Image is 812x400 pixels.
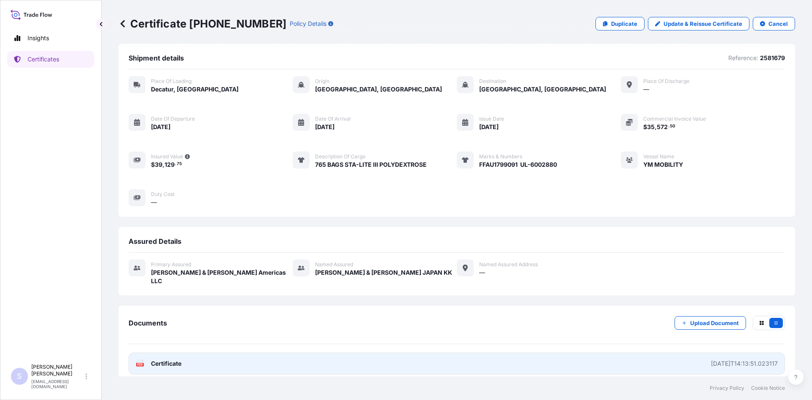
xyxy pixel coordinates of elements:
span: [DATE] [315,123,335,131]
span: Duty Cost [151,191,175,198]
span: 765 BAGS STA-LITE III POLYDEXTROSE [315,160,427,169]
span: Assured Details [129,237,181,246]
a: Insights [7,30,94,47]
span: Destination [479,78,506,85]
span: Date of arrival [315,116,351,122]
a: Certificates [7,51,94,68]
a: PDFCertificate[DATE]T14:13:51.023117 [129,353,785,375]
span: YM MOBILITY [643,160,683,169]
span: 572 [657,124,668,130]
p: Cancel [768,19,788,28]
span: Insured Value [151,153,183,160]
span: . [175,163,176,166]
span: Named Assured [315,261,353,268]
p: Certificate [PHONE_NUMBER] [118,17,286,30]
span: , [162,162,165,168]
span: [PERSON_NAME] & [PERSON_NAME] JAPAN KK [315,268,452,277]
span: Commercial Invoice Value [643,116,706,122]
p: Insights [27,34,49,42]
span: Date of departure [151,116,195,122]
span: Documents [129,319,167,327]
span: $ [151,162,155,168]
span: Marks & Numbers [479,153,522,160]
span: FFAU1799091 UL-6002880 [479,160,557,169]
a: Duplicate [595,17,645,30]
span: — [643,85,649,94]
button: Upload Document [675,316,746,330]
span: [GEOGRAPHIC_DATA], [GEOGRAPHIC_DATA] [315,85,442,94]
span: — [151,198,157,207]
p: [PERSON_NAME] [PERSON_NAME] [31,364,84,377]
span: Shipment details [129,54,184,62]
span: Decatur, [GEOGRAPHIC_DATA] [151,85,239,94]
span: Description of cargo [315,153,365,160]
span: Named Assured Address [479,261,538,268]
span: $ [643,124,647,130]
p: Reference: [728,54,758,62]
span: Primary assured [151,261,191,268]
span: [DATE] [151,123,170,131]
span: — [479,268,485,277]
span: [GEOGRAPHIC_DATA], [GEOGRAPHIC_DATA] [479,85,606,94]
span: 39 [155,162,162,168]
p: 2581679 [760,54,785,62]
span: Place of Loading [151,78,192,85]
span: [PERSON_NAME] & [PERSON_NAME] Americas LLC [151,268,293,285]
button: Cancel [753,17,795,30]
p: [EMAIL_ADDRESS][DOMAIN_NAME] [31,379,84,389]
span: [DATE] [479,123,499,131]
span: . [668,125,669,128]
span: Certificate [151,359,181,368]
a: Update & Reissue Certificate [648,17,749,30]
a: Cookie Notice [751,385,785,392]
span: 35 [647,124,655,130]
span: , [655,124,657,130]
span: 50 [670,125,675,128]
span: 129 [165,162,175,168]
span: Origin [315,78,329,85]
p: Duplicate [611,19,637,28]
span: Issue Date [479,116,504,122]
a: Privacy Policy [710,385,744,392]
p: Update & Reissue Certificate [664,19,742,28]
span: 75 [177,163,182,166]
span: Vessel Name [643,153,674,160]
p: Upload Document [690,319,739,327]
p: Policy Details [290,19,326,28]
div: [DATE]T14:13:51.023117 [711,359,778,368]
span: S [17,372,22,381]
p: Certificates [27,55,59,63]
span: Place of discharge [643,78,689,85]
text: PDF [137,363,143,366]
